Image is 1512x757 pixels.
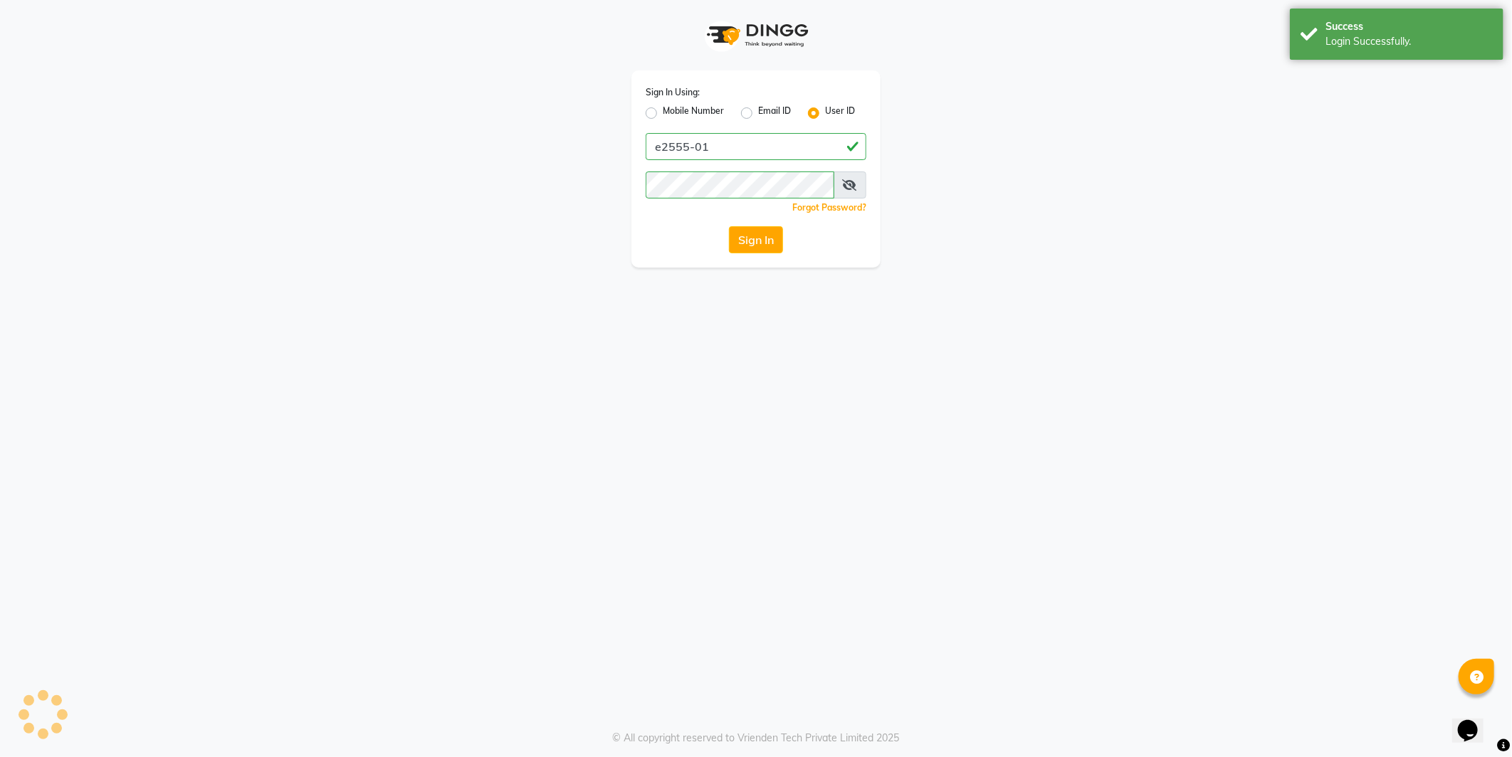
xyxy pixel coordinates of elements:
label: User ID [825,105,855,122]
a: Forgot Password? [792,202,866,213]
label: Email ID [758,105,791,122]
div: Login Successfully. [1325,34,1493,49]
iframe: chat widget [1452,700,1498,743]
div: Success [1325,19,1493,34]
button: Sign In [729,226,783,253]
label: Mobile Number [663,105,724,122]
input: Username [646,133,866,160]
img: logo1.svg [699,14,813,56]
input: Username [646,171,834,198]
label: Sign In Using: [646,86,700,99]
